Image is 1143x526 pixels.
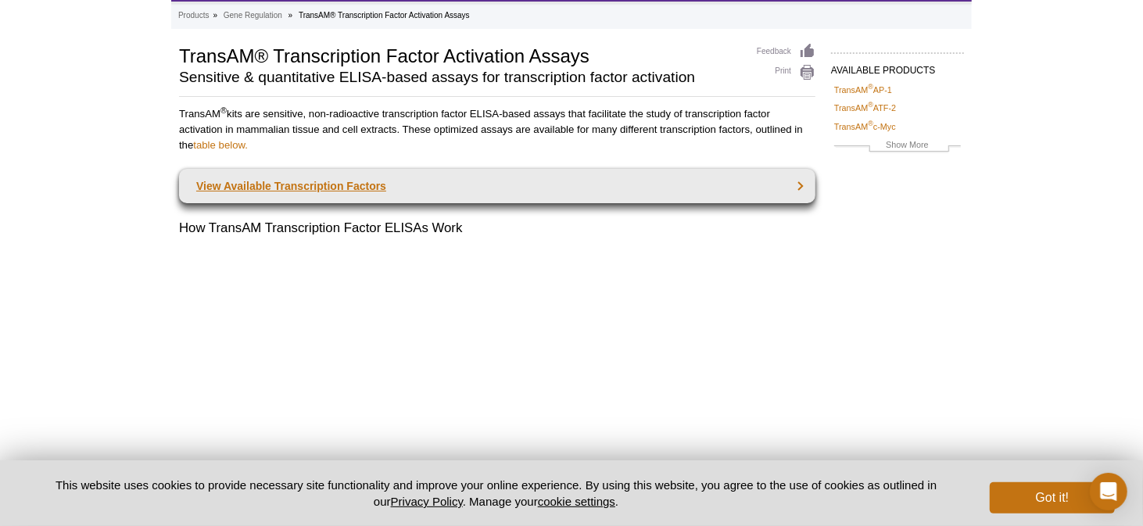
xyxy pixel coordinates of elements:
[179,43,741,66] h1: TransAM® Transcription Factor Activation Assays
[391,495,463,508] a: Privacy Policy
[868,83,873,91] sup: ®
[178,9,209,23] a: Products
[179,169,815,203] a: View Available Transcription Factors
[538,495,615,508] button: cookie settings
[224,9,282,23] a: Gene Regulation
[213,11,217,20] li: »
[288,11,293,20] li: »
[868,102,873,109] sup: ®
[299,11,470,20] li: TransAM® Transcription Factor Activation Assays
[834,101,896,115] a: TransAM®ATF-2
[834,120,896,134] a: TransAM®c-Myc
[757,43,815,60] a: Feedback
[834,138,961,156] a: Show More
[1090,473,1127,510] div: Open Intercom Messenger
[831,52,964,81] h2: AVAILABLE PRODUCTS
[28,477,964,510] p: This website uses cookies to provide necessary site functionality and improve your online experie...
[179,70,741,84] h2: Sensitive & quantitative ELISA-based assays for transcription factor activation
[757,64,815,81] a: Print
[990,482,1115,513] button: Got it!
[834,83,892,97] a: TransAM®AP-1
[179,219,815,238] h2: How TransAM Transcription Factor ELISAs Work
[179,106,815,153] p: TransAM kits are sensitive, non-radioactive transcription factor ELISA-based assays that facilita...
[868,120,873,127] sup: ®
[193,139,248,151] a: table below.
[220,106,227,115] sup: ®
